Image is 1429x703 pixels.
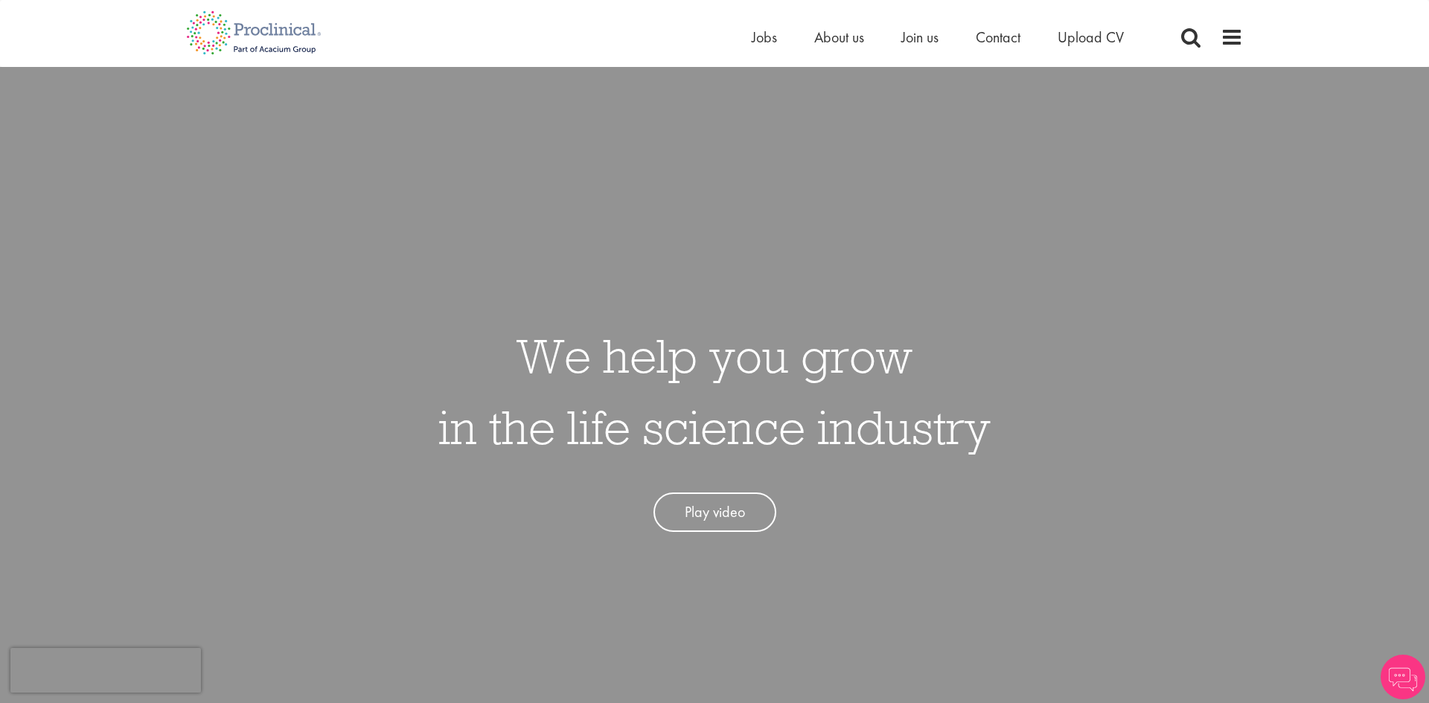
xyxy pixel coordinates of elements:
h1: We help you grow in the life science industry [438,320,991,463]
a: Jobs [752,28,777,47]
a: Play video [653,492,776,532]
img: Chatbot [1381,655,1425,699]
a: About us [814,28,864,47]
a: Join us [901,28,939,47]
a: Contact [976,28,1020,47]
a: Upload CV [1058,28,1124,47]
